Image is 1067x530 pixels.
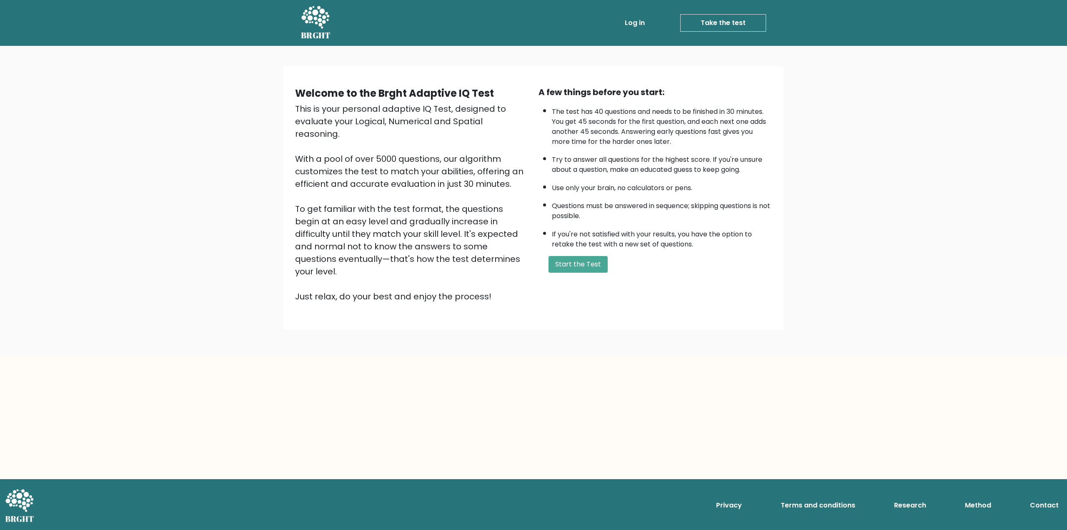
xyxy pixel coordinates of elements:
b: Welcome to the Brght Adaptive IQ Test [295,86,494,100]
div: A few things before you start: [539,86,772,98]
button: Start the Test [549,256,608,273]
li: Try to answer all questions for the highest score. If you're unsure about a question, make an edu... [552,151,772,175]
a: Log in [621,15,648,31]
li: Questions must be answered in sequence; skipping questions is not possible. [552,197,772,221]
a: Method [962,497,994,514]
li: If you're not satisfied with your results, you have the option to retake the test with a new set ... [552,225,772,249]
a: BRGHT [301,3,331,43]
a: Contact [1027,497,1062,514]
a: Terms and conditions [777,497,859,514]
div: This is your personal adaptive IQ Test, designed to evaluate your Logical, Numerical and Spatial ... [295,103,528,303]
a: Privacy [713,497,745,514]
li: The test has 40 questions and needs to be finished in 30 minutes. You get 45 seconds for the firs... [552,103,772,147]
li: Use only your brain, no calculators or pens. [552,179,772,193]
a: Take the test [680,14,766,32]
h5: BRGHT [301,30,331,40]
a: Research [891,497,929,514]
